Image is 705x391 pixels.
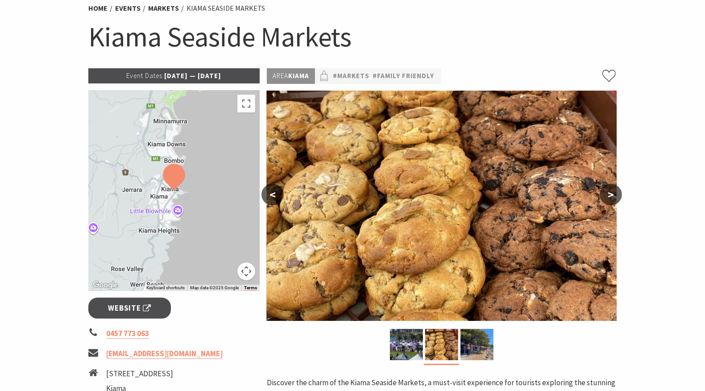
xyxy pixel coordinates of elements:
[190,285,239,290] span: Map data ©2025 Google
[373,71,434,82] a: #Family Friendly
[115,4,141,13] a: Events
[333,71,369,82] a: #Markets
[88,298,171,319] a: Website
[460,329,493,360] img: market photo
[148,4,179,13] a: Markets
[261,184,284,205] button: <
[88,4,108,13] a: Home
[425,329,458,360] img: Market ptoduce
[108,302,151,314] span: Website
[187,3,265,14] li: Kiama Seaside Markets
[106,349,223,359] a: [EMAIL_ADDRESS][DOMAIN_NAME]
[91,279,120,291] img: Google
[91,279,120,291] a: Click to see this area on Google Maps
[126,71,164,80] span: Event Dates:
[267,91,617,321] img: Market ptoduce
[106,368,193,380] li: [STREET_ADDRESS]
[237,262,255,280] button: Map camera controls
[88,68,260,83] p: [DATE] — [DATE]
[237,95,255,112] button: Toggle fullscreen view
[267,68,315,84] p: Kiama
[88,19,617,55] h1: Kiama Seaside Markets
[146,285,185,291] button: Keyboard shortcuts
[244,285,257,291] a: Terms (opens in new tab)
[273,71,288,80] span: Area
[600,184,622,205] button: >
[390,329,423,360] img: Kiama Seaside Market
[106,329,149,339] a: 0457 773 063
